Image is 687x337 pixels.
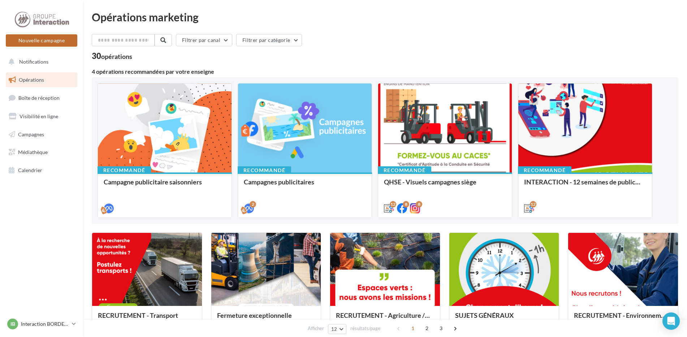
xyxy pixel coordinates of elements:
button: Filtrer par catégorie [236,34,302,46]
div: 12 [530,201,536,208]
div: RECRUTEMENT - Agriculture / Espaces verts [336,312,434,326]
div: Campagne publicitaire saisonniers [104,178,226,193]
span: Visibilité en ligne [20,113,58,119]
div: QHSE - Visuels campagnes siège [384,178,506,193]
p: Interaction BORDEAUX [21,320,69,328]
div: 2 [250,201,256,208]
span: Boîte de réception [18,95,60,101]
div: 8 [403,201,409,208]
div: RECRUTEMENT - Environnement [574,312,672,326]
span: 2 [421,323,433,334]
button: Filtrer par canal [176,34,232,46]
span: Afficher [308,325,324,332]
span: Calendrier [18,167,42,173]
button: Nouvelle campagne [6,34,77,47]
a: Visibilité en ligne [4,109,79,124]
span: Opérations [19,77,44,83]
div: Open Intercom Messenger [662,312,680,330]
span: 1 [407,323,419,334]
a: Calendrier [4,163,79,178]
div: 12 [390,201,396,208]
a: IB Interaction BORDEAUX [6,317,77,331]
span: Médiathèque [18,149,48,155]
a: Opérations [4,72,79,88]
span: 12 [331,326,337,332]
div: Recommandé [518,166,571,174]
a: Médiathèque [4,145,79,160]
span: IB [10,320,15,328]
div: 30 [92,52,132,60]
div: Recommandé [238,166,291,174]
button: Notifications [4,54,76,69]
a: Boîte de réception [4,90,79,106]
span: Campagnes [18,131,44,137]
div: 8 [416,201,422,208]
span: 3 [435,323,447,334]
div: SUJETS GÉNÉRAUX [455,312,553,326]
a: Campagnes [4,127,79,142]
div: Recommandé [378,166,431,174]
div: Opérations marketing [92,12,678,22]
div: opérations [101,53,132,60]
div: Campagnes publicitaires [244,178,366,193]
div: INTERACTION - 12 semaines de publication [524,178,646,193]
span: Notifications [19,59,48,65]
div: 4 opérations recommandées par votre enseigne [92,69,678,74]
div: RECRUTEMENT - Transport [98,312,196,326]
div: Recommandé [98,166,151,174]
button: 12 [328,324,346,334]
span: résultats/page [350,325,380,332]
div: Fermeture exceptionnelle [217,312,315,326]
